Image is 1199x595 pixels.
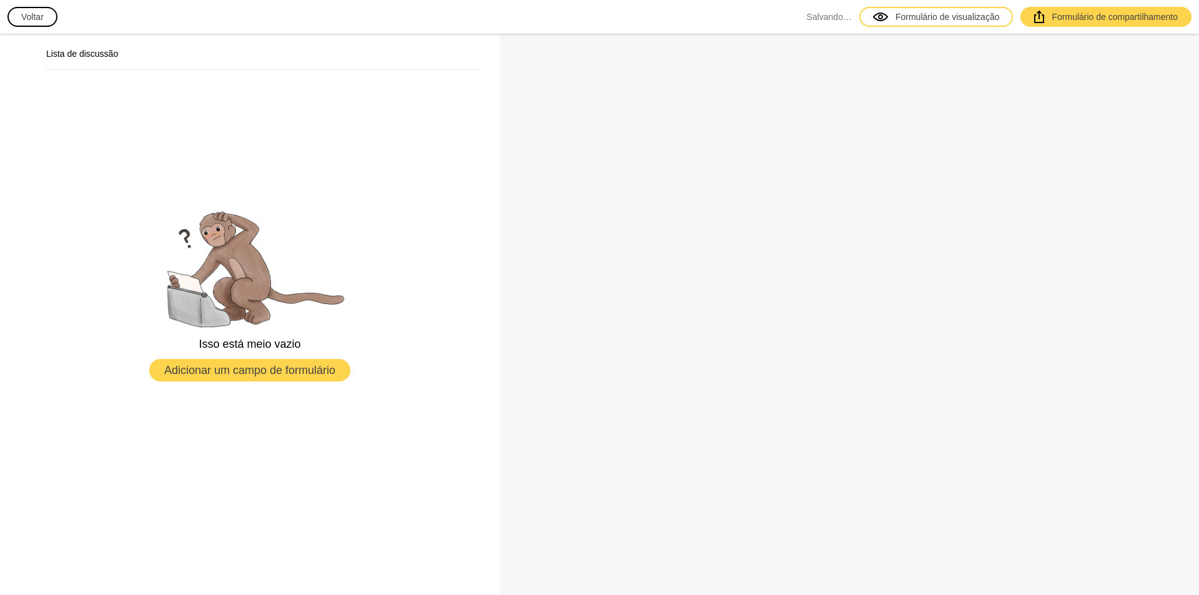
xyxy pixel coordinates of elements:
img: empty.png [137,202,362,329]
font: Formulário de visualização [896,12,1000,22]
font: Lista de discussão [46,49,118,59]
font: Adicionar um campo de formulário [164,364,335,376]
button: Voltar [7,7,57,27]
font: Formulário de compartilhamento [1052,12,1178,22]
font: Salvando… [807,12,852,22]
button: Adicionar um campo de formulário [149,359,350,381]
a: Formulário de compartilhamento [1020,7,1192,27]
font: Voltar [21,12,44,22]
font: Isso está meio vazio [199,338,300,350]
a: Formulário de visualização [859,7,1014,27]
